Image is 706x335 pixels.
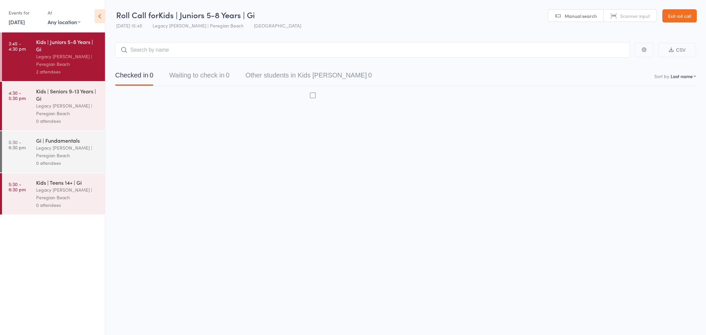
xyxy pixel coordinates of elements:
time: 5:30 - 6:30 pm [9,181,26,192]
a: 5:30 -6:30 pmKids | Teens 14+ | GiLegacy [PERSON_NAME] | Peregian Beach0 attendees [2,173,105,215]
span: Scanner input [620,13,650,19]
button: CSV [658,43,696,57]
div: Gi | Fundamentals [36,137,99,144]
div: Kids | Juniors 5-8 Years | Gi [36,38,99,53]
a: Exit roll call [662,9,697,23]
div: 0 attendees [36,201,99,209]
input: Search by name [115,42,630,58]
span: Kids | Juniors 5-8 Years | Gi [159,9,255,20]
a: 3:45 -4:30 pmKids | Juniors 5-8 Years | GiLegacy [PERSON_NAME] | Peregian Beach2 attendees [2,32,105,81]
label: Sort by [654,73,669,79]
div: Last name [671,73,693,79]
span: [GEOGRAPHIC_DATA] [254,22,301,29]
div: Kids | Teens 14+ | Gi [36,179,99,186]
a: [DATE] [9,18,25,25]
div: 2 attendees [36,68,99,75]
a: 4:30 -5:30 pmKids | Seniors 9-13 Years | GiLegacy [PERSON_NAME] | Peregian Beach0 attendees [2,82,105,130]
button: Waiting to check in0 [169,68,229,86]
span: Roll Call for [116,9,159,20]
time: 3:45 - 4:30 pm [9,41,26,51]
div: Events for [9,7,41,18]
div: 0 [226,72,229,79]
time: 4:30 - 5:30 pm [9,90,26,101]
span: Legacy [PERSON_NAME] | Peregian Beach [153,22,244,29]
div: 0 attendees [36,117,99,125]
div: Legacy [PERSON_NAME] | Peregian Beach [36,102,99,117]
div: 0 attendees [36,159,99,167]
div: Legacy [PERSON_NAME] | Peregian Beach [36,53,99,68]
button: Other students in Kids [PERSON_NAME]0 [245,68,372,86]
div: Kids | Seniors 9-13 Years | Gi [36,87,99,102]
div: Any location [48,18,80,25]
div: 0 [368,72,372,79]
a: 5:30 -6:30 pmGi | FundamentalsLegacy [PERSON_NAME] | Peregian Beach0 attendees [2,131,105,172]
span: [DATE] 15:45 [116,22,142,29]
time: 5:30 - 6:30 pm [9,139,26,150]
div: At [48,7,80,18]
span: Manual search [565,13,597,19]
div: Legacy [PERSON_NAME] | Peregian Beach [36,186,99,201]
div: Legacy [PERSON_NAME] | Peregian Beach [36,144,99,159]
button: Checked in0 [115,68,153,86]
div: 0 [150,72,153,79]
